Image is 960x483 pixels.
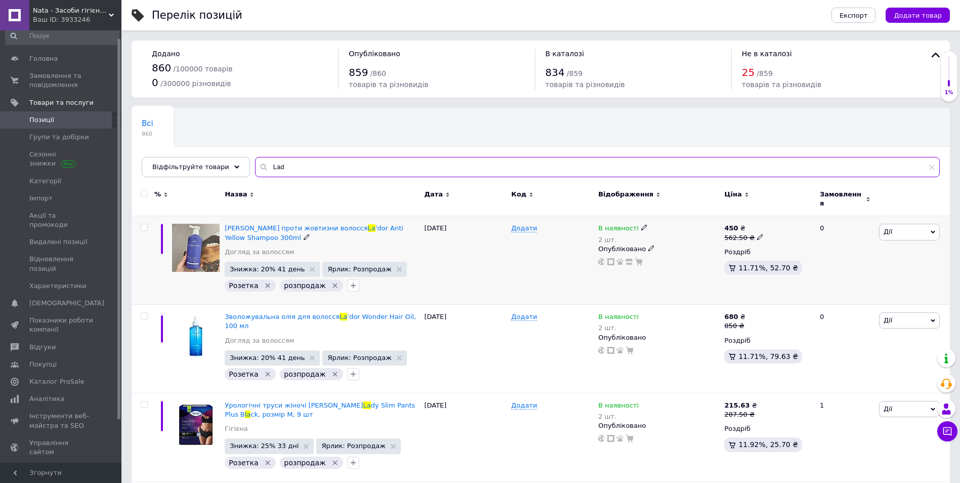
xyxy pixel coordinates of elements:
span: Код [511,190,526,199]
span: 11.71%, 79.63 ₴ [738,352,798,360]
span: / 300000 різновидів [160,79,231,88]
span: / 859 [567,69,582,77]
div: 2 шт. [598,324,639,332]
span: [DEMOGRAPHIC_DATA] [29,299,104,308]
span: Ярлик: Розпродаж [327,266,391,272]
a: Догляд за волоссям [225,248,294,257]
span: % [154,190,161,199]
span: / 100000 товарів [173,65,232,73]
div: 2 шт. [598,413,639,420]
span: Додати [511,401,537,410]
div: Перелік позицій [152,10,242,21]
b: 680 [724,313,738,320]
span: Ярлик: Розпродаж [327,354,391,361]
span: Імпорт [29,194,53,203]
span: Розетка [229,281,258,290]
span: / 859 [757,69,772,77]
span: La [363,401,370,409]
div: [DATE] [422,393,509,481]
span: La [340,313,347,320]
span: Відновлення позицій [29,255,94,273]
span: Дії [884,316,892,324]
span: Не в каталозі [742,50,792,58]
span: 11.92%, 25.70 ₴ [738,440,798,449]
span: Знижка: 20% 41 день [230,266,305,272]
div: Опубліковано [598,245,719,254]
span: Позиції [29,115,54,125]
span: Додано [152,50,180,58]
span: В наявності [598,401,639,412]
div: 850 ₴ [724,321,745,331]
span: 834 [546,66,565,78]
div: ₴ [724,401,757,410]
span: Акції та промокоди [29,211,94,229]
div: Роздріб [724,336,811,345]
a: Гігієна [225,424,248,433]
span: la [245,411,251,418]
span: Видалені позиції [29,237,88,247]
b: 215.63 [724,401,749,409]
div: ₴ [724,224,764,233]
span: Покупці [29,360,57,369]
span: Товари та послуги [29,98,94,107]
div: 1 [814,393,876,481]
span: Головна [29,54,58,63]
img: Урологические трусы женские TENA Lady Slim Pants Plus Black, размер M, 9 шт [172,401,220,449]
svg: Видалити мітку [331,459,339,467]
span: 859 [349,66,368,78]
span: Назва [225,190,247,199]
span: Замовлення та повідомлення [29,71,94,90]
div: 562.50 ₴ [724,233,764,243]
span: Показники роботи компанії [29,316,94,334]
span: / 860 [370,69,386,77]
div: Роздріб [724,248,811,257]
span: Групи та добірки [29,133,89,142]
div: [DATE] [422,305,509,393]
span: Сезонні знижки [29,150,94,168]
b: 450 [724,224,738,232]
a: Урологічні труси жіночі [PERSON_NAME]Lady Slim Pants Plus Black, розмір M, 9 шт [225,401,415,418]
div: Роздріб [724,424,811,433]
span: 860 [152,62,171,74]
span: Відгуки [29,343,56,352]
div: 287.50 ₴ [724,410,757,419]
div: Опубліковано [598,421,719,430]
span: ck, розмір M, 9 шт [251,411,313,418]
svg: Видалити мітку [264,370,272,378]
span: La [368,224,375,232]
div: 2 шт. [598,236,648,244]
span: Дії [884,405,892,413]
div: 0 [814,305,876,393]
span: 0 [152,76,158,89]
div: Ваш ID: 3933246 [33,15,121,24]
span: Характеристики [29,281,87,291]
span: [PERSON_NAME] проти жовтизни волосся [225,224,367,232]
div: 1% [941,89,957,96]
span: Опубліковано [349,50,400,58]
span: В наявності [598,313,639,324]
span: Додати [511,224,537,232]
a: [PERSON_NAME] проти жовтизни волоссяLa'dor Anti Yellow Shampoo 300ml [225,224,403,241]
span: товарів та різновидів [742,80,821,89]
svg: Видалити мітку [264,281,272,290]
span: Каталог ProSale [29,377,84,386]
img: Шампунь против желтизны волос La'dor Anti Yellow Shampoo 300ml [172,224,220,271]
span: товарів та різновидів [546,80,625,89]
span: Розетка [229,370,258,378]
button: Чат з покупцем [937,421,957,441]
svg: Видалити мітку [331,370,339,378]
span: Управління сайтом [29,438,94,457]
span: Ярлик: Розпродаж [321,442,385,449]
span: Знижка: 25% 33 дні [230,442,299,449]
span: Аналітика [29,394,64,404]
span: Nata - Засоби гігієни та косметика [33,6,109,15]
div: ₴ [724,312,745,321]
span: Всі [142,119,153,128]
span: Додати товар [894,12,942,19]
span: Відображення [598,190,653,199]
span: Урологічні труси жіночі [PERSON_NAME] [225,401,363,409]
span: розпродаж [284,370,325,378]
span: 11.71%, 52.70 ₴ [738,264,798,272]
span: 860 [142,130,153,138]
span: В каталозі [546,50,585,58]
